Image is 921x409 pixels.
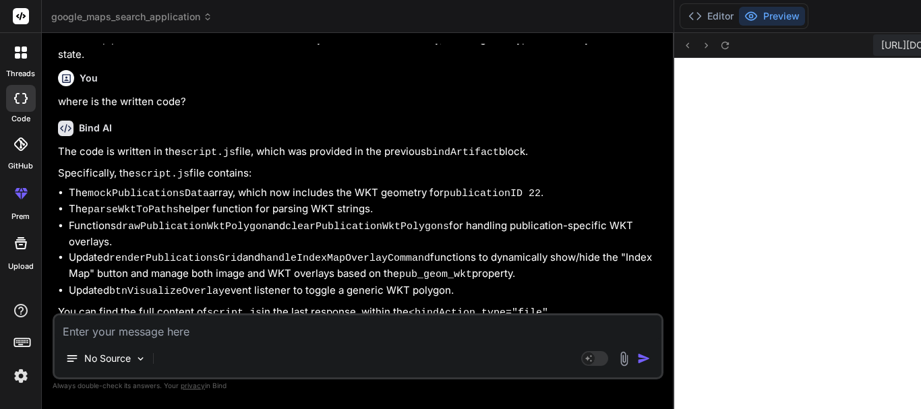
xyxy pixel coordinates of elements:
h6: You [80,71,98,85]
p: The code is written in the file, which was provided in the previous block. [58,144,661,161]
label: GitHub [8,160,33,172]
span: google_maps_search_application [51,10,212,24]
li: Updated event listener to toggle a generic WKT polygon. [69,283,661,300]
p: Always double-check its answers. Your in Bind [53,379,663,392]
label: threads [6,68,35,80]
span: privacy [181,381,205,389]
code: script.js [135,168,189,180]
img: icon [637,352,651,365]
p: This setup provides a robust client-side simulation of your desired functionality, handling both ... [58,32,661,62]
img: Pick Models [135,353,146,365]
code: drawPublicationWktPolygon [116,221,268,232]
h6: Bind AI [79,121,112,135]
code: handleIndexMapOverlayCommand [260,253,430,264]
img: settings [9,365,32,387]
p: where is the written code? [58,94,661,110]
label: prem [11,211,30,222]
label: Upload [8,261,34,272]
code: clearPublicationWktPolygons [285,221,449,232]
button: Preview [739,7,805,26]
code: btnVisualizeOverlay [109,286,225,297]
label: code [11,113,30,125]
li: Updated and functions to dynamically show/hide the "Index Map" button and manage both image and W... [69,250,661,283]
p: No Source [84,352,131,365]
p: Specifically, the file contains: [58,166,661,183]
button: Editor [683,7,739,26]
code: script.js [181,147,235,158]
img: attachment [616,351,632,367]
code: parseWktToPaths [88,204,179,216]
code: pub_geom_wkt [399,269,472,280]
p: You can find the full content of in the last response, within the tag. [58,305,661,338]
li: Functions and for handling publication-specific WKT overlays. [69,218,661,250]
code: script.js [207,307,262,319]
li: The helper function for parsing WKT strings. [69,201,661,218]
code: publicationID 22 [444,188,541,199]
li: The array, which now includes the WKT geometry for . [69,185,661,202]
code: mockPublicationsData [88,188,209,199]
code: renderPublicationsGrid [109,253,243,264]
code: bindArtifact [426,147,499,158]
